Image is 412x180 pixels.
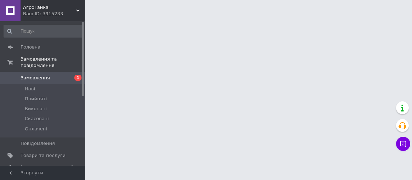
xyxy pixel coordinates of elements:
[21,152,66,159] span: Товари та послуги
[396,137,410,151] button: Чат з покупцем
[21,75,50,81] span: Замовлення
[21,164,73,171] span: [DEMOGRAPHIC_DATA]
[74,75,81,81] span: 1
[25,86,35,92] span: Нові
[21,56,85,69] span: Замовлення та повідомлення
[25,116,49,122] span: Скасовані
[25,126,47,132] span: Оплачені
[21,140,55,147] span: Повідомлення
[21,44,40,50] span: Головна
[23,4,76,11] span: АгроГайка
[23,11,85,17] div: Ваш ID: 3915233
[25,96,47,102] span: Прийняті
[4,25,83,38] input: Пошук
[25,106,47,112] span: Виконані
